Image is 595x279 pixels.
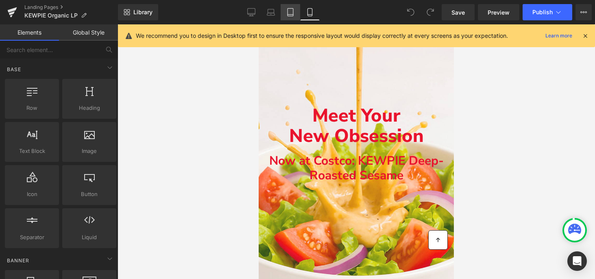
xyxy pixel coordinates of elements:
span: Library [133,9,153,16]
span: Save [451,8,465,17]
span: Image [65,147,114,155]
button: Undo [403,4,419,20]
span: Row [7,104,57,112]
span: Base [6,65,22,73]
div: Open Intercom Messenger [567,251,587,271]
span: New Obsession [31,99,165,124]
span: Banner [6,257,30,264]
span: Button [65,190,114,198]
a: Landing Pages [24,4,118,11]
span: Text Block [7,147,57,155]
span: Publish [532,9,553,15]
a: Preview [478,4,519,20]
a: Mobile [300,4,320,20]
p: We recommend you to design in Desktop first to ensure the responsive layout would display correct... [136,31,508,40]
span: KEWPIE Organic LP [24,12,78,19]
span: Now at Costco: KEWPIE Deep-Roasted Sesame [11,128,185,159]
a: Desktop [242,4,261,20]
a: Laptop [261,4,281,20]
button: More [575,4,592,20]
span: Preview [488,8,510,17]
span: Separator [7,233,57,242]
span: Meet Your [54,79,142,104]
a: Learn more [542,31,575,41]
button: Redo [422,4,438,20]
span: Icon [7,190,57,198]
span: Heading [65,104,114,112]
a: Global Style [59,24,118,41]
button: Publish [523,4,572,20]
a: Tablet [281,4,300,20]
span: Liquid [65,233,114,242]
a: New Library [118,4,158,20]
